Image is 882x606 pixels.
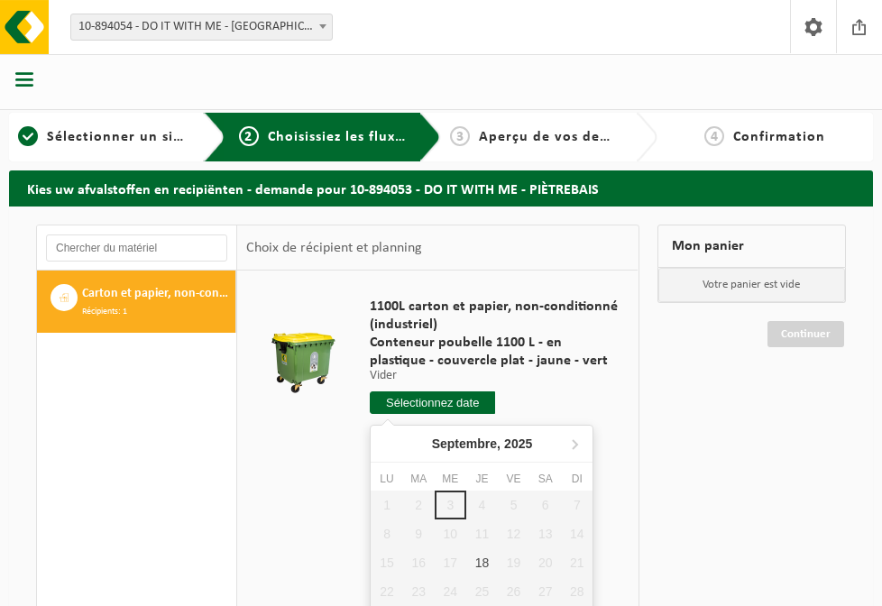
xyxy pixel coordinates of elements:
span: Récipients: 1 [82,304,127,319]
div: Ma [403,470,435,488]
div: 18 [466,548,498,577]
span: Aperçu de vos demandes [479,130,653,144]
span: Confirmation [733,130,825,144]
button: Carton et papier, non-conditionné (industriel) Récipients: 1 [37,271,236,333]
p: Vider [370,370,620,382]
span: 1100L carton et papier, non-conditionné (industriel) [370,298,620,334]
span: 10-894054 - DO IT WITH ME - LONGUEVILLE [71,14,332,40]
div: Me [435,470,466,488]
span: Conteneur poubelle 1100 L - en plastique - couvercle plat - jaune - vert [370,334,620,370]
span: Sélectionner un site ici [47,130,208,144]
i: 2025 [504,437,532,450]
div: Sa [529,470,561,488]
span: Choisissiez les flux de déchets et récipients [268,130,568,144]
div: Septembre, [425,429,540,458]
span: 1 [18,126,38,146]
span: 3 [450,126,470,146]
div: Mon panier [657,225,847,268]
div: Ve [498,470,529,488]
span: 10-894054 - DO IT WITH ME - LONGUEVILLE [70,14,333,41]
a: Continuer [767,321,844,347]
div: Choix de récipient et planning [237,225,431,271]
div: Je [466,470,498,488]
div: Di [561,470,593,488]
h2: Kies uw afvalstoffen en recipiënten - demande pour 10-894053 - DO IT WITH ME - PIÈTREBAIS [9,170,873,206]
span: 4 [704,126,724,146]
a: 1Sélectionner un site ici [18,126,189,148]
span: Carton et papier, non-conditionné (industriel) [82,284,231,304]
span: 2 [239,126,259,146]
p: Votre panier est vide [658,268,846,302]
div: Lu [371,470,402,488]
input: Chercher du matériel [46,234,227,262]
input: Sélectionnez date [370,391,495,414]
